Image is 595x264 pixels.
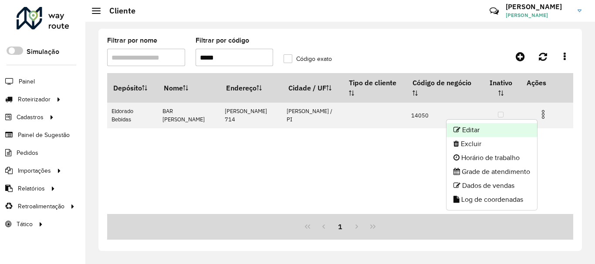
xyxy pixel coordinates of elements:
h2: Cliente [101,6,135,16]
li: Dados de vendas [446,179,537,193]
span: Painel [19,77,35,86]
td: [PERSON_NAME] / PI [282,103,343,128]
span: [PERSON_NAME] [506,11,571,19]
div: Críticas? Dúvidas? Elogios? Sugestões? Entre em contato conosco! [385,3,477,26]
span: Roteirizador [18,95,51,104]
td: 14050 [406,103,481,128]
td: Eldorado Bebidas [107,103,158,128]
th: Nome [158,74,220,103]
th: Inativo [481,74,521,103]
th: Tipo de cliente [343,74,407,103]
li: Grade de atendimento [446,165,537,179]
span: Retroalimentação [18,202,64,211]
a: Contato Rápido [485,2,504,20]
button: 1 [332,218,348,235]
label: Filtrar por código [196,35,249,46]
th: Código de negócio [406,74,481,103]
li: Excluir [446,137,537,151]
th: Ações [521,74,573,92]
td: [PERSON_NAME] 714 [220,103,282,128]
th: Depósito [107,74,158,103]
label: Código exato [284,54,332,63]
span: Cadastros [17,113,44,122]
li: Editar [446,123,537,137]
th: Cidade / UF [282,74,343,103]
label: Simulação [27,47,59,57]
span: Painel de Sugestão [18,130,70,140]
span: Relatórios [18,184,45,193]
li: Log de coordenadas [446,193,537,207]
span: Importações [18,166,51,175]
li: Horário de trabalho [446,151,537,165]
h3: [PERSON_NAME] [506,3,571,11]
label: Filtrar por nome [107,35,157,46]
td: BAR [PERSON_NAME] [158,103,220,128]
th: Endereço [220,74,282,103]
span: Pedidos [17,148,38,157]
span: Tático [17,220,33,229]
